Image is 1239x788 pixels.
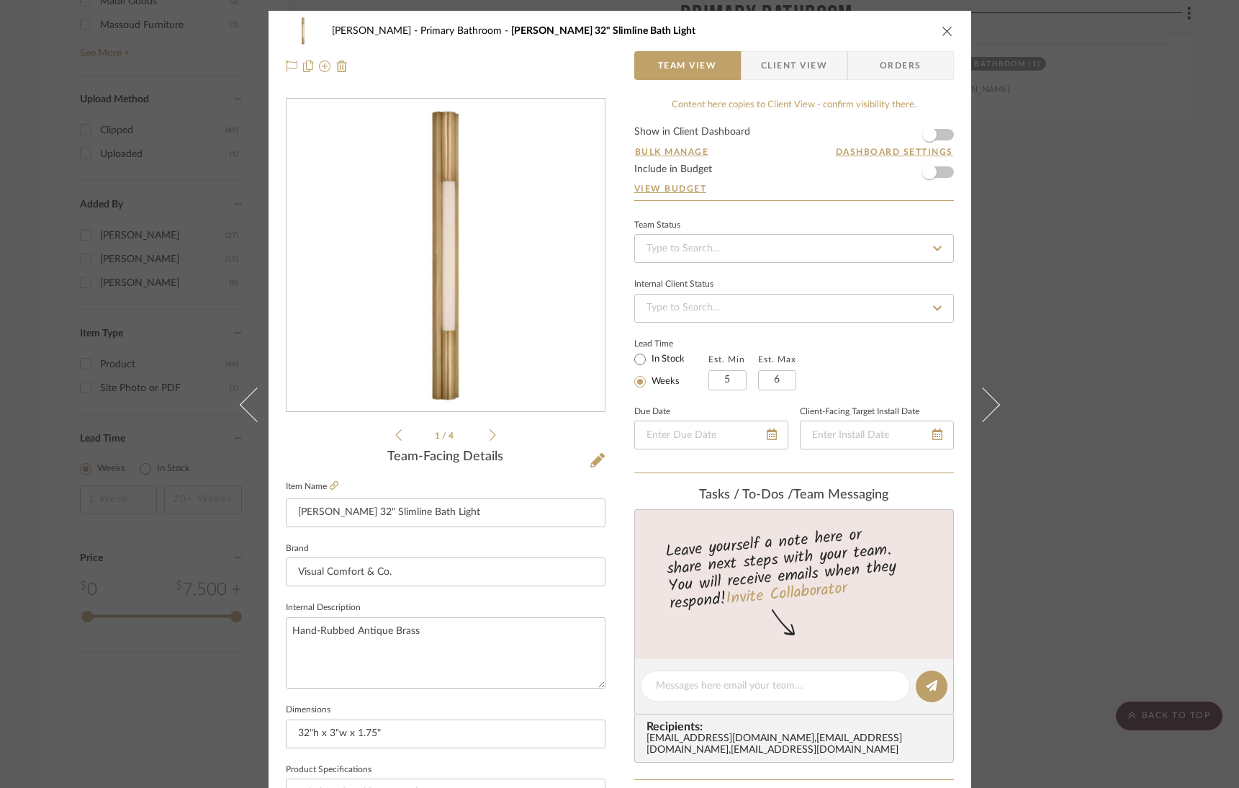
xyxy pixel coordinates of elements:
span: Tasks / To-Dos / [699,488,793,501]
span: [PERSON_NAME] 32" Slimline Bath Light [511,26,695,36]
label: Lead Time [634,337,708,350]
label: In Stock [649,353,685,366]
span: Team View [658,51,717,80]
input: Type to Search… [634,234,954,263]
div: Team-Facing Details [286,449,605,465]
span: Recipients: [646,720,947,733]
div: Content here copies to Client View - confirm visibility there. [634,98,954,112]
label: Dimensions [286,707,330,714]
div: Leave yourself a note here or share next steps with your team. You will receive emails when they ... [632,519,955,616]
a: Invite Collaborator [724,576,847,612]
input: Enter Install Date [800,421,954,449]
input: Enter Item Name [286,498,605,527]
a: View Budget [634,183,954,194]
input: Enter Due Date [634,421,788,449]
span: Client View [761,51,827,80]
div: Team Status [634,222,680,229]
label: Est. Min [708,354,745,364]
button: Dashboard Settings [835,145,954,158]
input: Type to Search… [634,294,954,323]
span: Orders [864,51,937,80]
button: close [941,24,954,37]
label: Client-Facing Target Install Date [800,408,919,416]
span: 4 [449,431,456,440]
img: 3cfeb750-2793-4e9f-a48d-57205cbb08a9_436x436.jpg [289,99,602,412]
label: Product Specifications [286,766,371,774]
div: [EMAIL_ADDRESS][DOMAIN_NAME] , [EMAIL_ADDRESS][DOMAIN_NAME] , [EMAIL_ADDRESS][DOMAIN_NAME] [646,733,947,756]
label: Item Name [286,480,338,493]
button: Bulk Manage [634,145,710,158]
label: Est. Max [758,354,796,364]
span: 1 [435,431,442,440]
img: Remove from project [336,61,348,72]
span: / [442,431,449,440]
label: Brand [286,545,309,552]
input: Enter Brand [286,558,605,586]
label: Due Date [634,408,670,416]
label: Weeks [649,375,680,388]
div: Internal Client Status [634,281,713,288]
span: [PERSON_NAME] [332,26,420,36]
img: 3cfeb750-2793-4e9f-a48d-57205cbb08a9_48x40.jpg [286,17,320,45]
div: 0 [287,99,605,412]
label: Internal Description [286,604,361,612]
input: Enter the dimensions of this item [286,720,605,748]
div: team Messaging [634,488,954,503]
span: Primary Bathroom [420,26,511,36]
mat-radio-group: Select item type [634,350,708,390]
